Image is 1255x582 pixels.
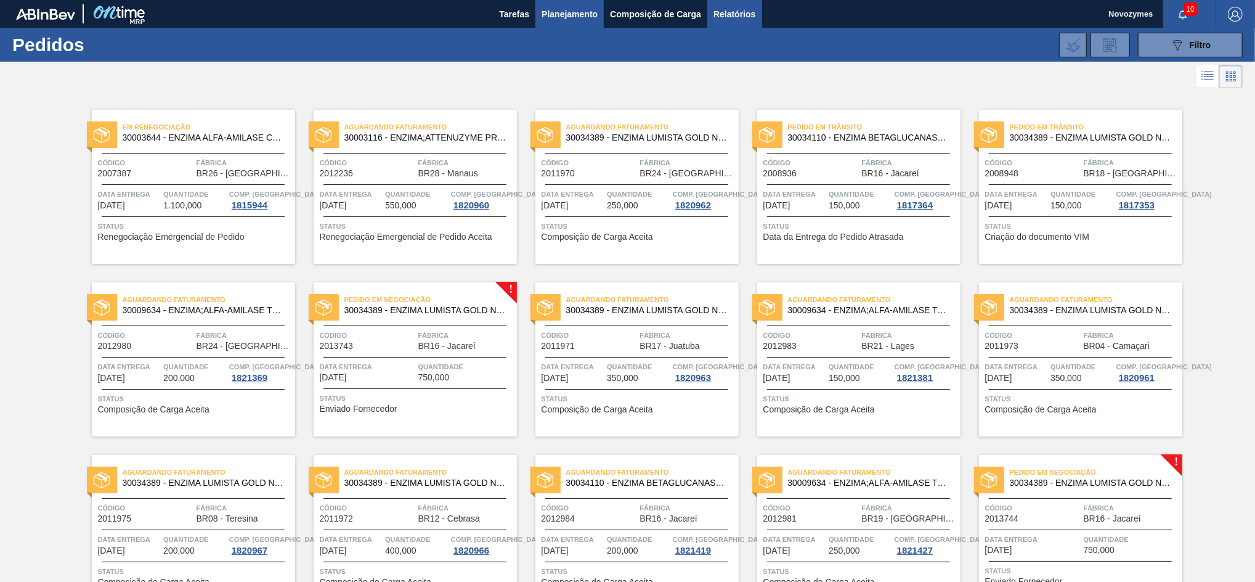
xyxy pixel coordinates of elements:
[1190,40,1211,50] span: Filtro
[542,405,653,414] span: Composição de Carga Aceita
[1010,293,1182,306] span: Aguardando Faturamento
[985,393,1179,405] span: Status
[895,361,957,383] a: Comp. [GEOGRAPHIC_DATA]1821381
[163,201,201,210] span: 1.100,000
[418,514,480,523] span: BR12 - Cebrasa
[985,220,1179,232] span: Status
[607,201,638,210] span: 250,000
[640,514,697,523] span: BR16 - Jacareí
[197,169,292,178] span: BR26 - Uberlândia
[418,169,478,178] span: BR28 - Manaus
[895,373,935,383] div: 1821381
[1050,201,1082,210] span: 150,000
[985,565,1179,577] span: Status
[673,361,768,373] span: Comp. Carga
[829,201,860,210] span: 150,000
[1084,502,1179,514] span: Fábrica
[542,393,736,405] span: Status
[542,232,653,242] span: Composição de Carga Aceita
[1116,200,1157,210] div: 1817353
[418,342,476,351] span: BR16 - Jacareí
[759,300,775,316] img: status
[98,329,193,342] span: Código
[229,533,292,555] a: Comp. [GEOGRAPHIC_DATA]1820967
[763,405,875,414] span: Composição de Carga Aceita
[320,188,383,200] span: Data entrega
[1228,7,1243,22] img: Logout
[1084,169,1179,178] span: BR18 - Pernambuco
[985,201,1012,210] span: 29/08/2025
[98,342,132,351] span: 2012980
[985,405,1097,414] span: Composição de Carga Aceita
[418,157,514,169] span: Fábrica
[320,565,514,578] span: Status
[763,502,859,514] span: Código
[517,282,739,436] a: statusAguardando Faturamento30034389 - ENZIMA LUMISTA GOLD NOVONESIS 25KGCódigo2011971FábricaBR17...
[739,110,961,264] a: statusPedido em Trânsito30034110 - ENZIMA BETAGLUCANASE ULTRAFLO PRIMECódigo2008936FábricaBR16 - ...
[197,157,292,169] span: Fábrica
[739,282,961,436] a: statusAguardando Faturamento30009634 - ENZIMA;ALFA-AMILASE TERMOESTÁVEL;TERMAMYCódigo2012983Fábri...
[1050,188,1113,200] span: Quantidade
[788,466,961,478] span: Aguardando Faturamento
[862,329,957,342] span: Fábrica
[862,157,957,169] span: Fábrica
[763,157,859,169] span: Código
[320,392,514,404] span: Status
[12,38,198,52] h1: Pedidos
[640,169,736,178] span: BR24 - Ponta Grossa
[98,405,209,414] span: Composição de Carga Aceita
[418,329,514,342] span: Fábrica
[566,466,739,478] span: Aguardando Faturamento
[985,232,1090,242] span: Criação do documento VIM
[1059,33,1087,57] div: Importar Negociações dos Pedidos
[607,374,638,383] span: 350,000
[94,472,110,488] img: status
[197,329,292,342] span: Fábrica
[1084,533,1179,546] span: Quantidade
[1091,33,1130,57] div: Solicitação de Revisão de Pedidos
[418,373,450,382] span: 750,000
[123,293,295,306] span: Aguardando Faturamento
[607,361,670,373] span: Quantidade
[123,306,285,315] span: 30009634 - ENZIMA;ALFA-AMILASE TERMOESTÁVEL;TERMAMY
[451,188,514,210] a: Comp. [GEOGRAPHIC_DATA]1820960
[16,9,75,20] img: TNhmsLtSVTkK8tSr43FrP2fwEKptu5GPRR3wAAAABJRU5ErkJggg==
[123,133,285,142] span: 30003644 - ENZIMA ALFA-AMILASE CEREMIX FLEX MALTOGE
[1010,121,1182,133] span: Pedido em Trânsito
[895,361,990,373] span: Comp. Carga
[566,121,739,133] span: Aguardando Faturamento
[713,7,755,22] span: Relatórios
[451,546,492,555] div: 1820966
[1138,33,1243,57] button: Filtro
[542,546,569,555] span: 05/09/2025
[788,293,961,306] span: Aguardando Faturamento
[895,533,957,555] a: Comp. [GEOGRAPHIC_DATA]1821427
[320,157,415,169] span: Código
[320,533,383,546] span: Data entrega
[763,329,859,342] span: Código
[320,373,347,382] span: 29/08/2025
[344,306,507,315] span: 30034389 - ENZIMA LUMISTA GOLD NOVONESIS 25KG
[542,374,569,383] span: 02/09/2025
[320,220,514,232] span: Status
[197,342,292,351] span: BR24 - Ponta Grossa
[1196,65,1219,88] div: Visão em Lista
[862,514,957,523] span: BR19 - Nova Rio
[385,201,416,210] span: 550,000
[1116,188,1212,200] span: Comp. Carga
[961,110,1182,264] a: statusPedido em Trânsito30034389 - ENZIMA LUMISTA GOLD NOVONESIS 25KGCódigo2008948FábricaBR18 - [...
[985,514,1019,523] span: 2013744
[1116,373,1157,383] div: 1820961
[673,546,713,555] div: 1821419
[98,374,125,383] span: 29/08/2025
[517,110,739,264] a: statusAguardando Faturamento30034389 - ENZIMA LUMISTA GOLD NOVONESIS 25KGCódigo2011970FábricaBR24...
[829,188,891,200] span: Quantidade
[295,282,517,436] a: !statusPedido em Negociação30034389 - ENZIMA LUMISTA GOLD NOVONESIS 25KGCódigo2013743FábricaBR16 ...
[537,127,553,143] img: status
[673,373,713,383] div: 1820963
[542,361,604,373] span: Data entrega
[981,127,997,143] img: status
[607,188,670,200] span: Quantidade
[320,232,492,242] span: Renegociação Emergencial de Pedido Aceita
[295,110,517,264] a: statusAguardando Faturamento30003116 - ENZIMA;ATTENUZYME PRO;NOVOZYMES;Código2012236FábricaBR28 -...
